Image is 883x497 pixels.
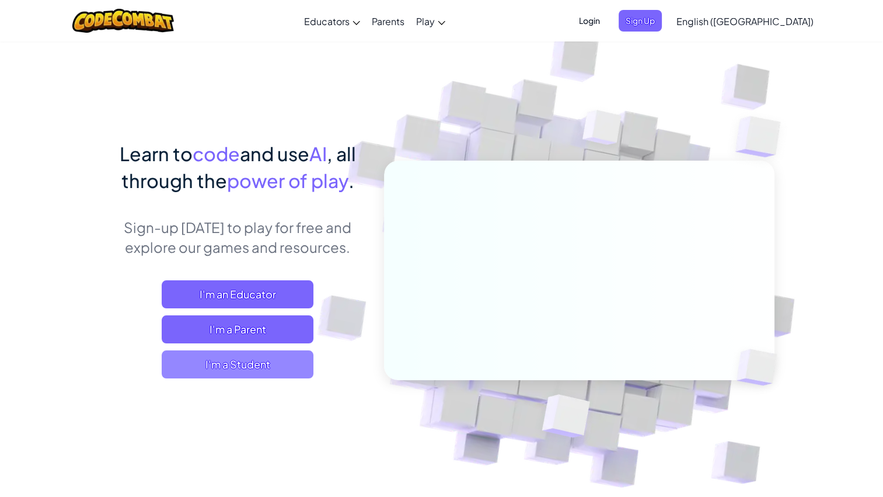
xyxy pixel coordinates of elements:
[120,142,193,165] span: Learn to
[416,15,435,27] span: Play
[712,88,813,186] img: Overlap cubes
[109,217,367,257] p: Sign-up [DATE] to play for free and explore our games and resources.
[298,5,366,37] a: Educators
[240,142,309,165] span: and use
[560,87,644,174] img: Overlap cubes
[309,142,327,165] span: AI
[193,142,240,165] span: code
[72,9,174,33] img: CodeCombat logo
[348,169,354,192] span: .
[410,5,451,37] a: Play
[676,15,814,27] span: English ([GEOGRAPHIC_DATA])
[671,5,819,37] a: English ([GEOGRAPHIC_DATA])
[717,325,804,410] img: Overlap cubes
[619,10,662,32] button: Sign Up
[162,280,313,308] a: I'm an Educator
[227,169,348,192] span: power of play
[162,315,313,343] a: I'm a Parent
[513,370,617,467] img: Overlap cubes
[304,15,350,27] span: Educators
[366,5,410,37] a: Parents
[572,10,607,32] button: Login
[162,350,313,378] button: I'm a Student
